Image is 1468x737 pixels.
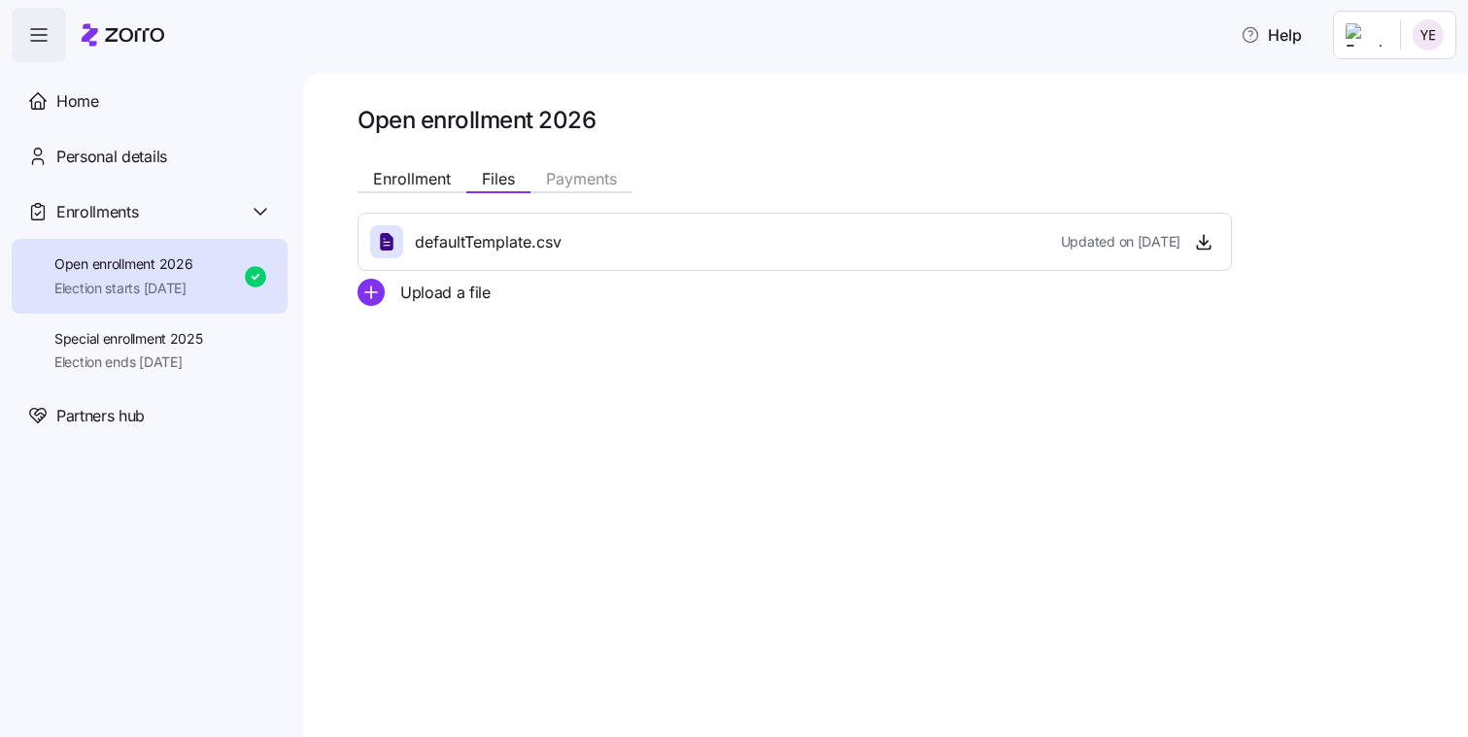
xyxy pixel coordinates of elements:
span: Home [56,89,99,114]
svg: add icon [358,279,385,306]
span: Enrollment [373,171,451,186]
span: Enrollments [56,200,138,224]
img: c96db68502095cbe13deb370068b0a9f [1413,19,1444,50]
span: Help [1241,23,1302,47]
span: Personal details [56,145,167,169]
span: Election starts [DATE] [54,279,192,298]
span: defaultTemplate.csv [415,230,562,254]
span: Special enrollment 2025 [54,329,203,349]
span: Partners hub [56,404,145,428]
img: Employer logo [1346,23,1384,47]
span: Payments [546,171,617,186]
span: Upload a file [400,281,491,305]
h1: Open enrollment 2026 [358,105,1406,135]
span: Election ends [DATE] [54,352,203,372]
span: Files [482,171,515,186]
span: Open enrollment 2026 [54,254,192,274]
span: Updated on [DATE] [1061,232,1180,251]
button: Help [1225,16,1317,54]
